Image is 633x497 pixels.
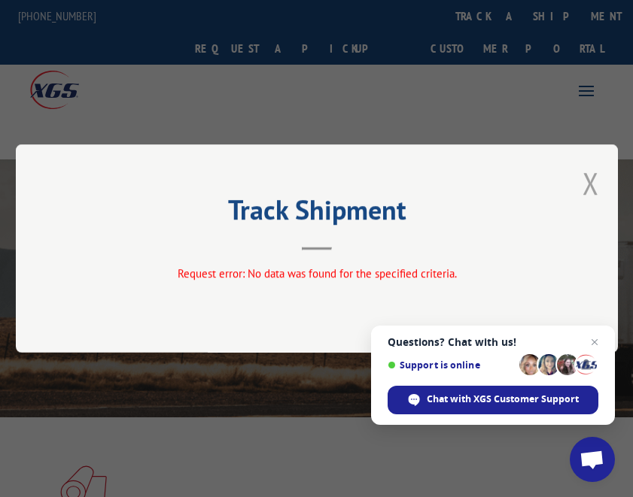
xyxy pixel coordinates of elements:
[388,336,598,348] span: Questions? Chat with us!
[586,333,604,351] span: Close chat
[177,266,456,280] span: Request error: No data was found for the specified criteria.
[427,392,579,406] span: Chat with XGS Customer Support
[388,359,514,371] span: Support is online
[388,386,598,414] div: Chat with XGS Customer Support
[583,163,599,203] button: Close modal
[570,437,615,482] div: Open chat
[91,199,543,228] h2: Track Shipment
